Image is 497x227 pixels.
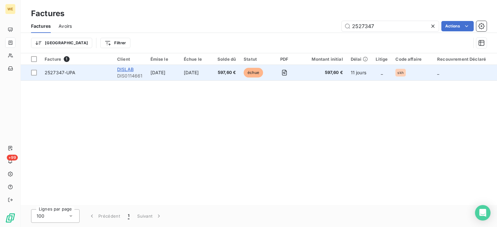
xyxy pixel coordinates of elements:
span: 1 [64,56,70,62]
div: PDF [272,57,296,62]
div: Statut [244,57,265,62]
span: _ [437,70,439,75]
div: Open Intercom Messenger [475,205,491,221]
div: Litige [376,57,388,62]
div: Client [117,57,143,62]
span: Factures [31,23,51,29]
div: Solde dû [217,57,236,62]
span: DISLAB [117,67,134,72]
td: [DATE] [147,65,180,80]
span: Facture [45,57,61,62]
div: Code affaire [395,57,429,62]
span: +99 [7,155,18,160]
button: Actions [441,21,474,31]
button: Filtrer [100,38,130,48]
td: 11 jours [347,65,372,80]
span: 100 [37,213,44,219]
span: 2527347-UPA [45,70,76,75]
span: Avoirs [59,23,72,29]
div: Échue le [184,57,210,62]
button: 1 [124,209,133,223]
img: Logo LeanPay [5,213,16,223]
h3: Factures [31,8,64,19]
button: Précédent [85,209,124,223]
span: _ [381,70,383,75]
div: Montant initial [304,57,343,62]
td: [DATE] [180,65,214,80]
span: 1 [128,213,129,219]
span: 597,60 € [217,69,236,76]
span: DIS0114661 [117,73,143,79]
div: WE [5,4,16,14]
span: skh [397,71,403,75]
input: Rechercher [342,21,439,31]
button: Suivant [133,209,166,223]
button: [GEOGRAPHIC_DATA] [31,38,92,48]
span: échue [244,68,263,77]
div: Délai [351,57,368,62]
span: 597,60 € [304,69,343,76]
div: Recouvrement Déclaré [437,57,494,62]
div: Émise le [150,57,176,62]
